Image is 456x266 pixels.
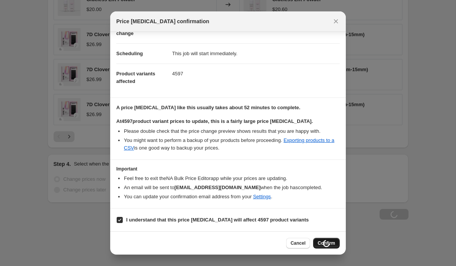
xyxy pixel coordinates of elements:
[124,137,340,152] li: You might want to perform a backup of your products before proceeding. is one good way to backup ...
[124,137,334,151] a: Exporting products to a CSV
[172,43,340,64] dd: This job will start immediately.
[124,127,340,135] li: Please double check that the price change preview shows results that you are happy with.
[286,238,310,248] button: Cancel
[172,64,340,84] dd: 4597
[124,184,340,191] li: An email will be sent to when the job has completed .
[126,217,309,223] b: I understand that this price [MEDICAL_DATA] will affect 4597 product variants
[291,240,306,246] span: Cancel
[116,51,143,56] span: Scheduling
[116,118,313,124] b: At 4597 product variant prices to update, this is a fairly large price [MEDICAL_DATA].
[124,193,340,201] li: You can update your confirmation email address from your .
[124,175,340,182] li: Feel free to exit the NA Bulk Price Editor app while your prices are updating.
[116,71,155,84] span: Product variants affected
[116,18,209,25] span: Price [MEDICAL_DATA] confirmation
[331,16,341,27] button: Close
[174,185,261,190] b: [EMAIL_ADDRESS][DOMAIN_NAME]
[116,105,300,110] b: A price [MEDICAL_DATA] like this usually takes about 52 minutes to complete.
[253,194,271,199] a: Settings
[116,166,340,172] h3: Important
